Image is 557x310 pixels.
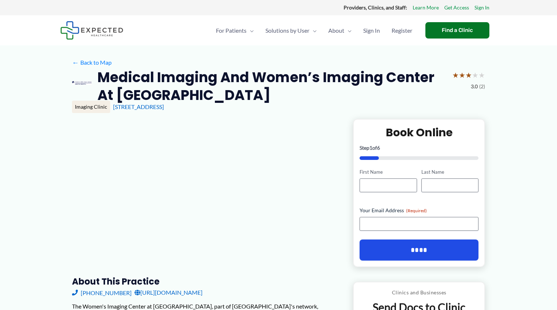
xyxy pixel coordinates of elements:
nav: Primary Site Navigation [210,18,418,43]
span: Sign In [363,18,380,43]
a: Find a Clinic [425,22,489,39]
span: Register [392,18,412,43]
span: For Patients [216,18,247,43]
label: First Name [360,169,417,176]
a: Solutions by UserMenu Toggle [260,18,322,43]
strong: Providers, Clinics, and Staff: [344,4,407,11]
a: [URL][DOMAIN_NAME] [135,287,203,298]
img: Expected Healthcare Logo - side, dark font, small [60,21,123,40]
h2: Book Online [360,125,478,140]
span: ★ [478,68,485,82]
span: 1 [369,145,372,151]
label: Last Name [421,169,478,176]
a: For PatientsMenu Toggle [210,18,260,43]
a: AboutMenu Toggle [322,18,357,43]
span: 3.0 [471,82,478,91]
span: ★ [459,68,465,82]
p: Clinics and Businesses [359,288,479,297]
span: Menu Toggle [247,18,254,43]
a: Sign In [357,18,386,43]
a: Learn More [413,3,439,12]
a: Get Access [444,3,469,12]
p: Step of [360,145,478,150]
h2: Medical Imaging and Women’s Imaging Center at [GEOGRAPHIC_DATA] [97,68,446,104]
a: [PHONE_NUMBER] [72,287,132,298]
span: Menu Toggle [309,18,317,43]
span: ★ [465,68,472,82]
a: Sign In [474,3,489,12]
div: Imaging Clinic [72,101,110,113]
a: ←Back to Map [72,57,112,68]
h3: About this practice [72,276,341,287]
span: Solutions by User [265,18,309,43]
span: 6 [377,145,380,151]
a: [STREET_ADDRESS] [113,103,164,110]
span: ★ [452,68,459,82]
a: Register [386,18,418,43]
span: ← [72,59,79,66]
span: Menu Toggle [344,18,352,43]
span: (2) [479,82,485,91]
span: (Required) [406,208,427,213]
span: About [328,18,344,43]
label: Your Email Address [360,207,478,214]
span: ★ [472,68,478,82]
